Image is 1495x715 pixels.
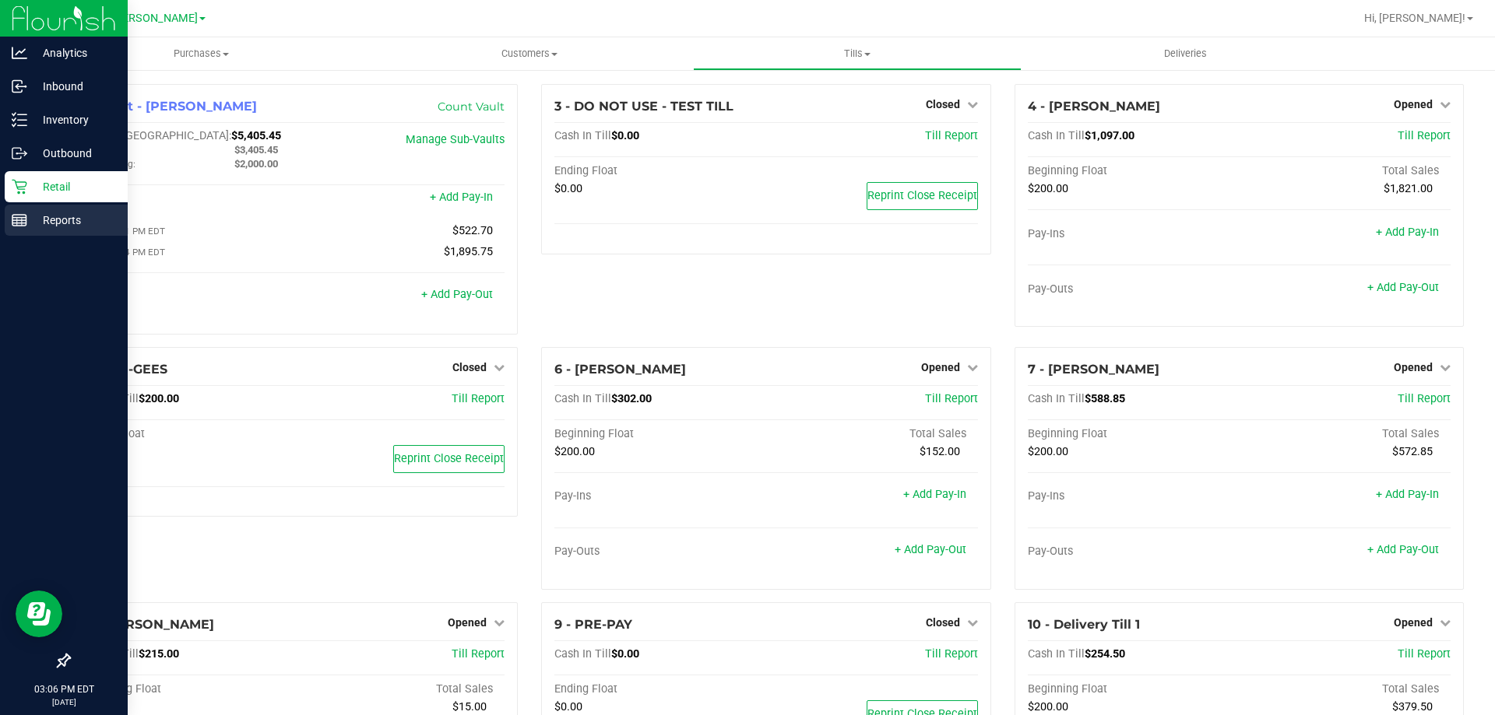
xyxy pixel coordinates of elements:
[430,191,493,204] a: + Add Pay-In
[393,445,505,473] button: Reprint Close Receipt
[611,647,639,661] span: $0.00
[1028,362,1159,377] span: 7 - [PERSON_NAME]
[16,591,62,637] iframe: Resource center
[452,392,505,405] a: Till Report
[1085,129,1134,142] span: $1,097.00
[394,452,504,465] span: Reprint Close Receipt
[925,129,978,142] a: Till Report
[554,99,733,114] span: 3 - DO NOT USE - TEST TILL
[1028,545,1240,559] div: Pay-Outs
[1028,647,1085,661] span: Cash In Till
[139,647,179,661] span: $215.00
[27,211,121,230] p: Reports
[1384,182,1433,195] span: $1,821.00
[694,47,1020,61] span: Tills
[37,37,365,70] a: Purchases
[1398,129,1451,142] a: Till Report
[444,245,493,258] span: $1,895.75
[554,545,766,559] div: Pay-Outs
[1398,392,1451,405] a: Till Report
[554,489,766,503] div: Pay-Ins
[1028,99,1160,114] span: 4 - [PERSON_NAME]
[1028,282,1240,296] div: Pay-Outs
[693,37,1021,70] a: Tills
[452,647,505,661] a: Till Report
[448,616,487,629] span: Opened
[1394,98,1433,110] span: Opened
[82,427,294,441] div: Ending Float
[903,488,966,501] a: + Add Pay-In
[554,392,611,405] span: Cash In Till
[12,212,27,228] inline-svg: Reports
[1028,682,1240,696] div: Beginning Float
[1143,47,1228,61] span: Deliveries
[554,445,595,458] span: $200.00
[139,392,179,405] span: $200.00
[1028,489,1240,503] div: Pay-Ins
[925,647,978,661] span: Till Report
[452,361,487,373] span: Closed
[1028,227,1240,241] div: Pay-Ins
[27,110,121,129] p: Inventory
[366,47,692,61] span: Customers
[438,100,505,114] a: Count Vault
[1364,12,1465,24] span: Hi, [PERSON_NAME]!
[920,445,960,458] span: $152.00
[554,682,766,696] div: Ending Float
[82,192,294,206] div: Pay-Ins
[1028,617,1140,632] span: 10 - Delivery Till 1
[554,647,611,661] span: Cash In Till
[406,133,505,146] a: Manage Sub-Vaults
[1085,647,1125,661] span: $254.50
[12,45,27,61] inline-svg: Analytics
[1398,647,1451,661] a: Till Report
[554,700,582,713] span: $0.00
[37,47,365,61] span: Purchases
[82,617,214,632] span: 8 - [PERSON_NAME]
[82,99,257,114] span: 1 - Vault - [PERSON_NAME]
[82,682,294,696] div: Beginning Float
[234,158,278,170] span: $2,000.00
[12,79,27,94] inline-svg: Inbound
[554,129,611,142] span: Cash In Till
[82,289,294,303] div: Pay-Outs
[926,616,960,629] span: Closed
[234,144,278,156] span: $3,405.45
[867,189,977,202] span: Reprint Close Receipt
[766,427,978,441] div: Total Sales
[12,112,27,128] inline-svg: Inventory
[554,362,686,377] span: 6 - [PERSON_NAME]
[82,129,231,142] span: Cash In [GEOGRAPHIC_DATA]:
[1394,616,1433,629] span: Opened
[7,696,121,708] p: [DATE]
[27,177,121,196] p: Retail
[1392,700,1433,713] span: $379.50
[925,392,978,405] a: Till Report
[1239,427,1451,441] div: Total Sales
[7,682,121,696] p: 03:06 PM EDT
[294,682,505,696] div: Total Sales
[554,617,632,632] span: 9 - PRE-PAY
[554,164,766,178] div: Ending Float
[554,427,766,441] div: Beginning Float
[1028,182,1068,195] span: $200.00
[1367,543,1439,556] a: + Add Pay-Out
[1022,37,1349,70] a: Deliveries
[452,224,493,237] span: $522.70
[12,145,27,161] inline-svg: Outbound
[1376,488,1439,501] a: + Add Pay-In
[1394,361,1433,373] span: Opened
[1028,164,1240,178] div: Beginning Float
[452,700,487,713] span: $15.00
[12,179,27,195] inline-svg: Retail
[867,182,978,210] button: Reprint Close Receipt
[27,144,121,163] p: Outbound
[1028,427,1240,441] div: Beginning Float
